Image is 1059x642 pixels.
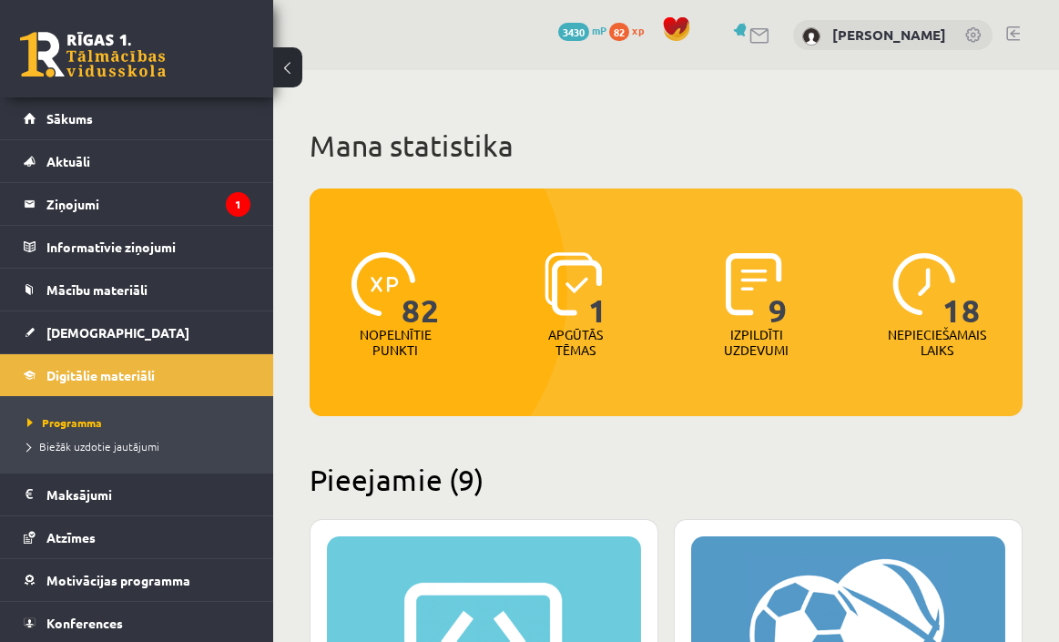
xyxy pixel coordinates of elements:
[726,252,782,316] img: icon-completed-tasks-ad58ae20a441b2904462921112bc710f1caf180af7a3daa7317a5a94f2d26646.svg
[226,192,250,217] i: 1
[360,327,432,358] p: Nopelnītie punkti
[24,183,250,225] a: Ziņojumi1
[24,516,250,558] a: Atzīmes
[888,327,986,358] p: Nepieciešamais laiks
[24,474,250,515] a: Maksājumi
[545,252,602,316] img: icon-learned-topics-4a711ccc23c960034f471b6e78daf4a3bad4a20eaf4de84257b87e66633f6470.svg
[46,529,96,545] span: Atzīmes
[351,252,415,316] img: icon-xp-0682a9bc20223a9ccc6f5883a126b849a74cddfe5390d2b41b4391c66f2066e7.svg
[24,140,250,182] a: Aktuāli
[24,354,250,396] a: Digitālie materiāli
[46,615,123,631] span: Konferences
[27,415,102,430] span: Programma
[892,252,956,316] img: icon-clock-7be60019b62300814b6bd22b8e044499b485619524d84068768e800edab66f18.svg
[592,23,606,37] span: mP
[609,23,629,41] span: 82
[942,252,981,327] span: 18
[46,367,155,383] span: Digitālie materiāli
[46,281,148,298] span: Mācību materiāli
[609,23,653,37] a: 82 xp
[20,32,166,77] a: Rīgas 1. Tālmācības vidusskola
[46,183,250,225] legend: Ziņojumi
[46,474,250,515] legend: Maksājumi
[46,324,189,341] span: [DEMOGRAPHIC_DATA]
[802,27,820,46] img: Stīvens Kuzmenko
[46,572,190,588] span: Motivācijas programma
[46,153,90,169] span: Aktuāli
[540,327,611,358] p: Apgūtās tēmas
[27,438,255,454] a: Biežāk uzdotie jautājumi
[558,23,589,41] span: 3430
[769,252,788,327] span: 9
[310,127,1023,164] h1: Mana statistika
[24,226,250,268] a: Informatīvie ziņojumi
[46,226,250,268] legend: Informatīvie ziņojumi
[558,23,606,37] a: 3430 mP
[402,252,440,327] span: 82
[588,252,607,327] span: 1
[721,327,792,358] p: Izpildīti uzdevumi
[46,110,93,127] span: Sākums
[27,439,159,453] span: Biežāk uzdotie jautājumi
[310,462,1023,497] h2: Pieejamie (9)
[24,97,250,139] a: Sākums
[27,414,255,431] a: Programma
[24,311,250,353] a: [DEMOGRAPHIC_DATA]
[632,23,644,37] span: xp
[832,25,946,44] a: [PERSON_NAME]
[24,559,250,601] a: Motivācijas programma
[24,269,250,311] a: Mācību materiāli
